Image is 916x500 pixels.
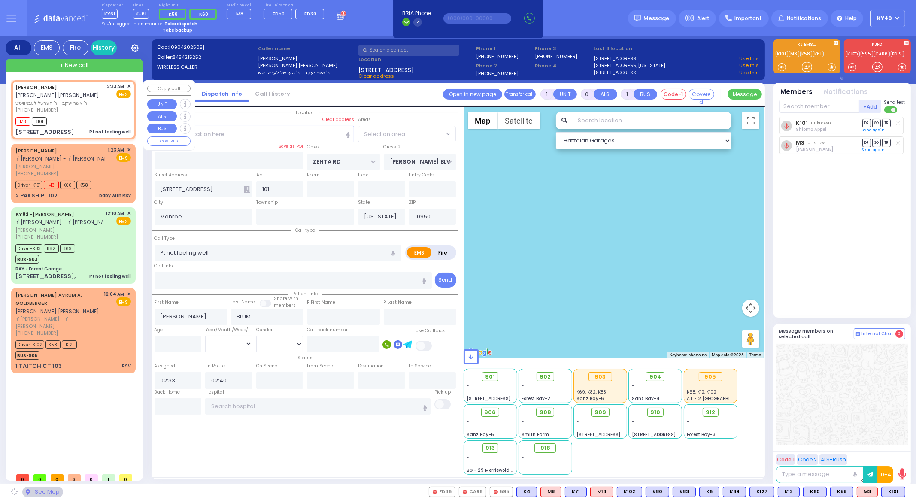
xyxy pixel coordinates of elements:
[279,143,303,149] label: Save as POI
[15,330,58,336] span: [PHONE_NUMBER]
[307,172,320,179] label: Room
[227,3,254,8] label: Medic on call
[116,90,131,98] span: EMS
[723,487,746,497] div: BLS
[15,218,114,226] span: ר' [PERSON_NAME] - ר' [PERSON_NAME]
[830,487,853,497] div: BLS
[535,53,577,59] label: [PHONE_NUMBER]
[522,389,524,395] span: -
[689,89,714,100] button: Covered
[407,247,432,258] label: EMS
[108,147,124,153] span: 1:23 AM
[205,398,431,415] input: Search hospital
[796,139,804,146] a: M3
[857,487,878,497] div: ALS
[742,330,759,348] button: Drag Pegman onto the map to open Street View
[155,363,176,370] label: Assigned
[307,363,333,370] label: From Scene
[699,372,722,382] div: 905
[443,13,511,24] input: (000)000-00000
[22,487,63,497] div: See map
[467,389,469,395] span: -
[687,425,689,431] span: -
[540,408,551,417] span: 908
[34,40,60,55] div: EMS
[504,89,536,100] button: Transfer call
[778,487,800,497] div: BLS
[634,89,657,100] button: BUS
[147,85,191,93] button: Copy call
[862,331,894,337] span: Internal Chat
[15,128,74,136] div: [STREET_ADDRESS]
[577,425,579,431] span: -
[485,408,496,417] span: 906
[116,217,131,225] span: EMS
[358,56,473,63] label: Location
[540,444,550,452] span: 918
[773,42,840,48] label: KJ EMS...
[516,487,537,497] div: K4
[15,255,39,264] span: BUS-903
[739,62,759,69] a: Use this
[646,487,669,497] div: K80
[844,42,911,48] label: KJFD
[594,89,617,100] button: ALS
[540,373,551,381] span: 902
[44,244,59,253] span: K82
[195,90,249,98] a: Dispatch info
[632,382,634,389] span: -
[127,83,131,90] span: ✕
[15,291,82,307] a: [PERSON_NAME] AVRUM A. GOLDBERGER
[44,181,59,189] span: M3
[15,117,30,126] span: M3
[845,15,857,22] span: Help
[796,146,833,152] span: Chananya Indig
[104,291,124,297] span: 12:04 AM
[256,172,264,179] label: Apt
[122,363,131,369] div: RSV
[476,45,532,52] span: Phone 1
[273,10,285,17] span: FD50
[706,408,715,417] span: 912
[133,9,149,19] span: K-61
[205,327,252,333] div: Year/Month/Week/Day
[51,474,64,481] span: 0
[409,363,431,370] label: In Service
[89,129,131,135] div: Pt not feeling well
[522,425,524,431] span: -
[789,51,799,57] a: M3
[522,418,524,425] span: -
[85,474,98,481] span: 0
[384,299,412,306] label: P Last Name
[164,21,197,27] strong: Take dispatch
[687,431,716,438] span: Forest Bay-3
[467,454,469,461] span: -
[155,389,180,396] label: Back Home
[862,139,871,147] span: DR
[687,395,750,402] span: AT - 2 [GEOGRAPHIC_DATA]
[522,395,550,402] span: Forest Bay-2
[646,487,669,497] div: BLS
[15,340,44,349] span: Driver-K102
[15,155,156,162] span: ר' [PERSON_NAME] - ר' [PERSON_NAME] [PERSON_NAME]
[119,474,132,481] span: 0
[787,15,821,22] span: Notifications
[102,3,123,8] label: Dispatcher
[106,210,124,217] span: 12:10 AM
[15,244,42,253] span: Driver-K83
[819,454,847,465] button: ALS-Rush
[322,116,354,123] label: Clear address
[288,291,322,297] span: Patient info
[358,66,414,73] span: [STREET_ADDRESS]
[577,389,607,395] span: K69, K82, K83
[91,40,117,55] a: History
[429,487,455,497] div: FD46
[807,139,828,146] span: unknown
[467,461,469,467] span: -
[15,362,62,370] div: 1 TAITCH CT 103
[739,55,759,62] a: Use this
[884,99,905,106] span: Send text
[358,73,394,79] span: Clear address
[63,40,88,55] div: Fire
[846,51,860,57] a: KJFD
